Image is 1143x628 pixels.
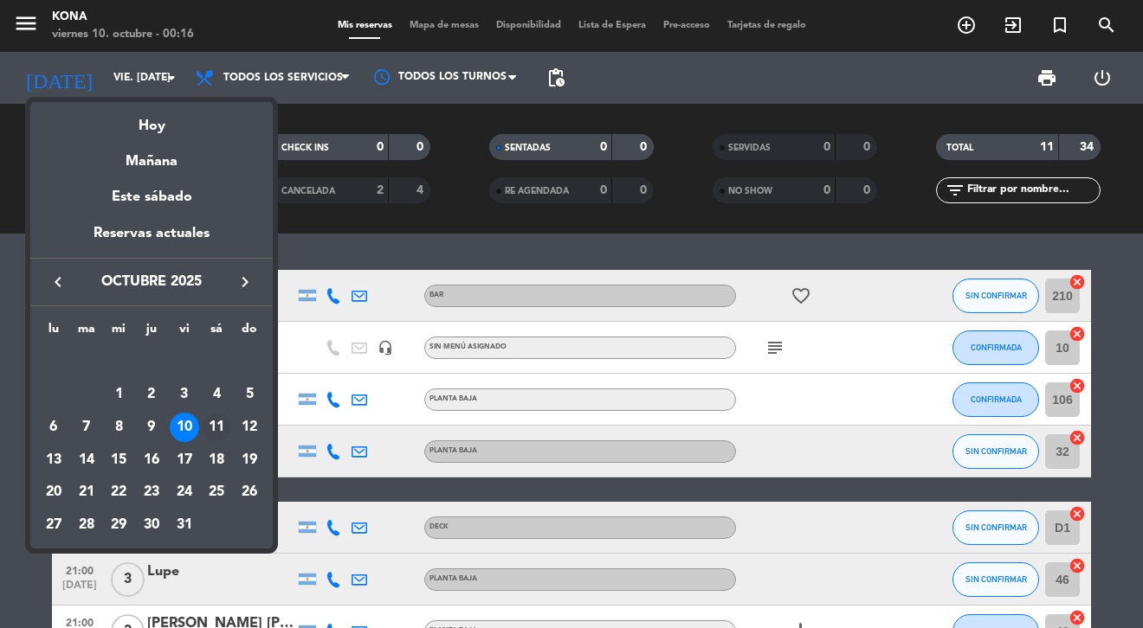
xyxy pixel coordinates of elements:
[168,378,201,411] td: 3 de octubre de 2025
[170,510,199,540] div: 31
[102,411,135,444] td: 8 de octubre de 2025
[70,444,103,477] td: 14 de octubre de 2025
[233,411,266,444] td: 12 de octubre de 2025
[168,509,201,541] td: 31 de octubre de 2025
[170,380,199,409] div: 3
[37,411,70,444] td: 6 de octubre de 2025
[39,445,68,475] div: 13
[30,222,273,258] div: Reservas actuales
[235,380,264,409] div: 5
[137,413,166,442] div: 9
[74,271,229,293] span: octubre 2025
[201,476,234,509] td: 25 de octubre de 2025
[135,411,168,444] td: 9 de octubre de 2025
[202,445,231,475] div: 18
[135,319,168,346] th: jueves
[168,411,201,444] td: 10 de octubre de 2025
[137,380,166,409] div: 2
[37,346,266,379] td: OCT.
[70,476,103,509] td: 21 de octubre de 2025
[72,445,101,475] div: 14
[104,413,133,442] div: 8
[170,445,199,475] div: 17
[201,411,234,444] td: 11 de octubre de 2025
[72,477,101,507] div: 21
[104,477,133,507] div: 22
[202,380,231,409] div: 4
[72,413,101,442] div: 7
[104,510,133,540] div: 29
[201,378,234,411] td: 4 de octubre de 2025
[37,444,70,477] td: 13 de octubre de 2025
[135,444,168,477] td: 16 de octubre de 2025
[202,413,231,442] div: 11
[104,445,133,475] div: 15
[70,509,103,541] td: 28 de octubre de 2025
[235,477,264,507] div: 26
[135,509,168,541] td: 30 de octubre de 2025
[135,476,168,509] td: 23 de octubre de 2025
[235,445,264,475] div: 19
[233,319,266,346] th: domingo
[170,413,199,442] div: 10
[39,510,68,540] div: 27
[72,510,101,540] div: 28
[201,319,234,346] th: sábado
[168,319,201,346] th: viernes
[168,444,201,477] td: 17 de octubre de 2025
[70,319,103,346] th: martes
[42,271,74,293] button: keyboard_arrow_left
[137,477,166,507] div: 23
[102,444,135,477] td: 15 de octubre de 2025
[135,378,168,411] td: 2 de octubre de 2025
[37,319,70,346] th: lunes
[37,509,70,541] td: 27 de octubre de 2025
[37,476,70,509] td: 20 de octubre de 2025
[233,476,266,509] td: 26 de octubre de 2025
[30,138,273,173] div: Mañana
[168,476,201,509] td: 24 de octubre de 2025
[170,477,199,507] div: 24
[137,510,166,540] div: 30
[137,445,166,475] div: 16
[229,271,261,293] button: keyboard_arrow_right
[39,477,68,507] div: 20
[235,272,255,292] i: keyboard_arrow_right
[102,476,135,509] td: 22 de octubre de 2025
[70,411,103,444] td: 7 de octubre de 2025
[48,272,68,292] i: keyboard_arrow_left
[233,378,266,411] td: 5 de octubre de 2025
[102,378,135,411] td: 1 de octubre de 2025
[30,173,273,221] div: Este sábado
[202,477,231,507] div: 25
[102,319,135,346] th: miércoles
[235,413,264,442] div: 12
[30,102,273,138] div: Hoy
[104,380,133,409] div: 1
[233,444,266,477] td: 19 de octubre de 2025
[201,444,234,477] td: 18 de octubre de 2025
[39,413,68,442] div: 6
[102,509,135,541] td: 29 de octubre de 2025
